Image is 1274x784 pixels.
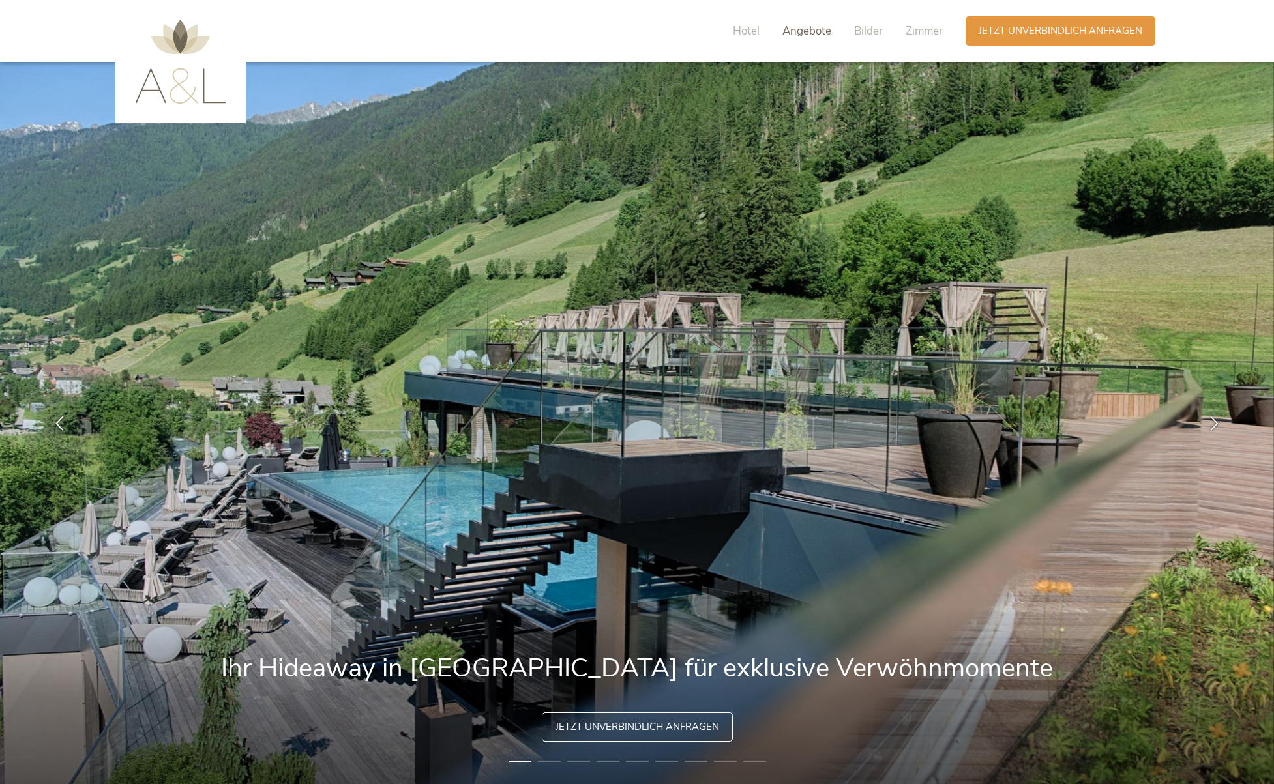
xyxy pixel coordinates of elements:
img: AMONTI & LUNARIS Wellnessresort [135,20,226,104]
span: Zimmer [906,23,943,38]
span: Bilder [854,23,883,38]
span: Jetzt unverbindlich anfragen [979,24,1142,38]
span: Jetzt unverbindlich anfragen [556,720,719,734]
span: Hotel [733,23,760,38]
span: Angebote [782,23,831,38]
